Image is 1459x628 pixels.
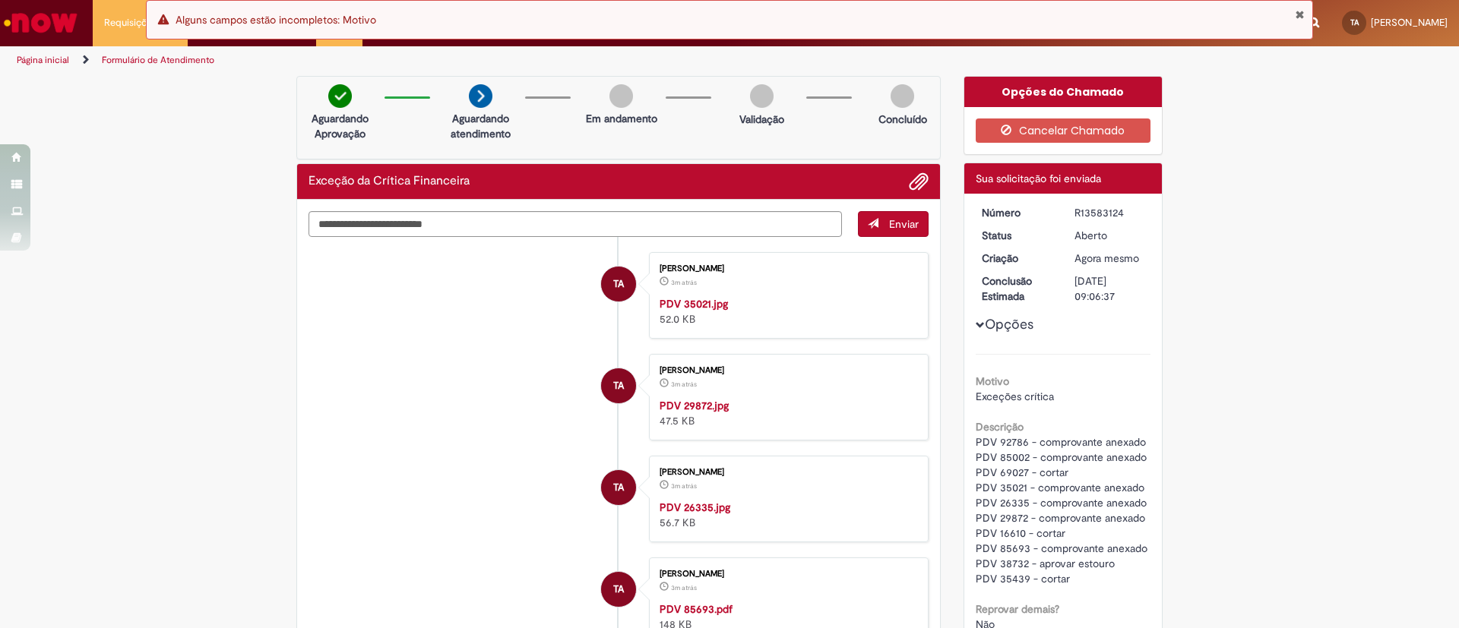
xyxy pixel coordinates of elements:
span: Requisições [104,15,157,30]
span: Exceções crítica [976,390,1054,403]
a: PDV 26335.jpg [660,500,730,514]
span: Sua solicitação foi enviada [976,172,1101,185]
span: 3m atrás [671,380,697,389]
div: 47.5 KB [660,398,913,428]
a: Página inicial [17,54,69,66]
span: PDV 92786 - comprovante anexado PDV 85002 - comprovante anexado PDV 69027 - cortar PDV 35021 - co... [976,435,1147,585]
div: Tawane De Almeida [601,368,636,403]
div: Tawane De Almeida [601,572,636,607]
div: [PERSON_NAME] [660,570,913,579]
div: Tawane De Almeida [601,267,636,301]
div: Tawane De Almeida [601,470,636,505]
span: 3m atrás [671,278,697,287]
b: Descrição [976,420,1024,434]
time: 30/09/2025 17:04:11 [671,278,697,287]
img: img-circle-grey.png [891,84,914,108]
button: Cancelar Chamado [976,118,1151,143]
textarea: Digite sua mensagem aqui... [309,211,842,237]
img: img-circle-grey.png [750,84,774,108]
div: R13583124 [1074,205,1145,220]
time: 30/09/2025 17:04:10 [671,380,697,389]
span: 3m atrás [671,481,697,491]
b: Reprovar demais? [976,602,1059,616]
span: TA [1350,17,1359,27]
span: TA [613,571,624,607]
div: 30/09/2025 17:06:30 [1074,251,1145,266]
img: ServiceNow [2,8,80,38]
div: [PERSON_NAME] [660,366,913,375]
img: img-circle-grey.png [609,84,633,108]
time: 30/09/2025 17:04:10 [671,583,697,592]
span: [PERSON_NAME] [1371,16,1448,29]
div: [DATE] 09:06:37 [1074,273,1145,304]
dt: Conclusão Estimada [970,273,1064,304]
span: TA [613,469,624,506]
dt: Criação [970,251,1064,266]
p: Validação [739,112,784,127]
dt: Número [970,205,1064,220]
div: Aberto [1074,228,1145,243]
div: 52.0 KB [660,296,913,327]
span: 3m atrás [671,583,697,592]
p: Aguardando Aprovação [303,111,377,141]
img: arrow-next.png [469,84,492,108]
dt: Status [970,228,1064,243]
div: Opções do Chamado [964,77,1163,107]
span: TA [613,368,624,404]
span: Enviar [889,217,919,231]
div: [PERSON_NAME] [660,264,913,273]
a: PDV 85693.pdf [660,602,733,616]
a: Formulário de Atendimento [102,54,214,66]
ul: Trilhas de página [11,46,961,74]
a: PDV 35021.jpg [660,297,728,311]
p: Em andamento [586,111,657,126]
span: Alguns campos estão incompletos: Motivo [176,13,376,27]
h2: Exceção da Crítica Financeira Histórico de tíquete [309,175,470,188]
span: TA [613,266,624,302]
button: Fechar Notificação [1295,8,1305,21]
p: Aguardando atendimento [444,111,517,141]
div: [PERSON_NAME] [660,468,913,477]
span: Agora mesmo [1074,251,1139,265]
p: Concluído [878,112,927,127]
b: Motivo [976,374,1009,388]
button: Adicionar anexos [909,172,929,191]
button: Enviar [858,211,929,237]
time: 30/09/2025 17:06:30 [1074,251,1139,265]
img: check-circle-green.png [328,84,352,108]
div: 56.7 KB [660,500,913,530]
time: 30/09/2025 17:04:10 [671,481,697,491]
a: PDV 29872.jpg [660,399,729,412]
